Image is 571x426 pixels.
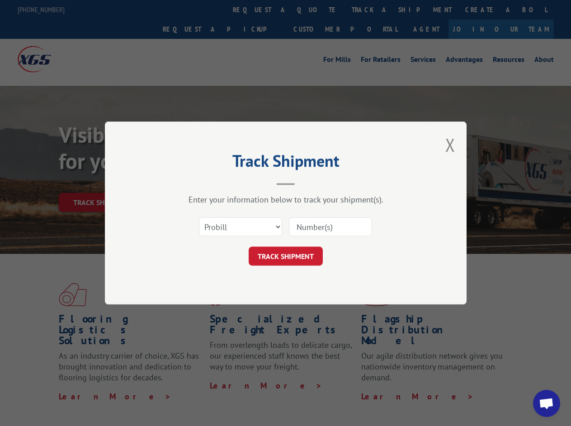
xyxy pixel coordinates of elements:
div: Open chat [533,390,560,417]
div: Enter your information below to track your shipment(s). [150,194,421,205]
input: Number(s) [289,217,372,236]
button: Close modal [445,133,455,157]
h2: Track Shipment [150,154,421,172]
button: TRACK SHIPMENT [249,247,323,266]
